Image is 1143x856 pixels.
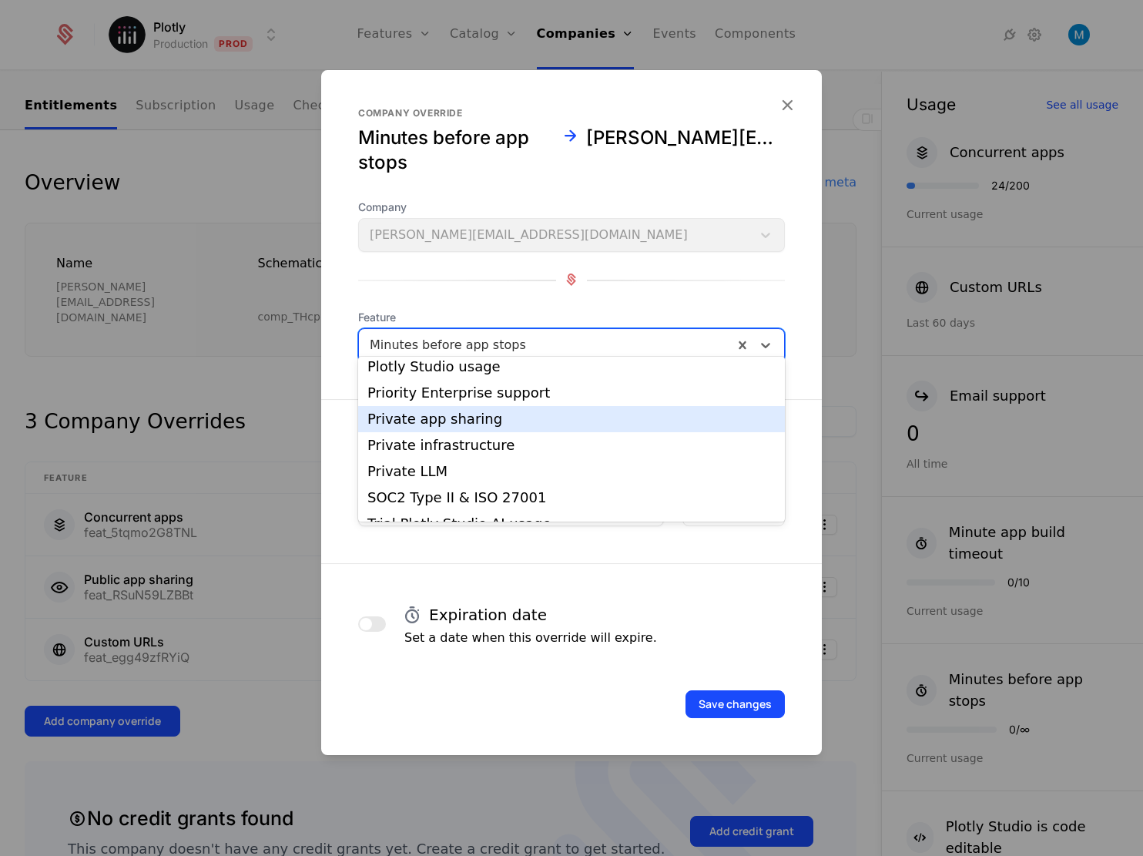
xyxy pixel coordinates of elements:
div: Private app sharing [367,412,776,426]
div: Trial Plotly Studio AI usage [367,517,776,531]
div: Private LLM [367,465,776,478]
div: Company override [358,107,785,119]
div: Minutes before app stops [358,126,554,175]
p: Set a date when this override will expire. [404,629,657,647]
h4: Expiration date [429,604,547,626]
div: Priority Enterprise support [367,386,776,400]
span: Feature [358,310,785,325]
div: SOC2 Type II & ISO 27001 [367,491,776,505]
button: Save changes [685,690,785,718]
div: Private infrastructure [367,438,776,452]
div: dave@plot.ly [586,126,785,175]
span: Company [358,200,785,215]
div: Plotly Studio usage [367,360,776,374]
